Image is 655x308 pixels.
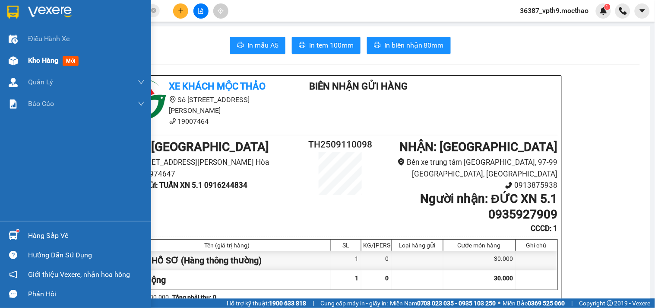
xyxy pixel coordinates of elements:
[169,118,176,125] span: phone
[169,81,266,92] b: Xe khách Mộc Thảo
[639,7,646,15] span: caret-down
[101,37,189,49] div: 0935927909
[101,7,189,27] div: [GEOGRAPHIC_DATA]
[9,290,17,298] span: message
[364,242,389,249] div: KG/[PERSON_NAME]
[320,298,388,308] span: Cung cấp máy in - giấy in:
[123,94,284,116] li: Số [STREET_ADDRESS][PERSON_NAME]
[635,3,650,19] button: caret-down
[124,251,331,270] div: 1 TẬP HỒ SƠ (Hàng thông thường)
[333,242,359,249] div: SL
[123,181,248,189] b: Người gửi : TUẤN XN 5.1 0916244834
[138,100,145,107] span: down
[518,242,555,249] div: Ghi chú
[123,116,284,127] li: 19007464
[138,79,145,86] span: down
[28,249,145,262] div: Hướng dẫn sử dụng
[446,242,513,249] div: Cước món hàng
[367,37,451,54] button: printerIn biên nhận 80mm
[417,300,496,307] strong: 0708 023 035 - 0935 103 250
[398,158,405,166] span: environment
[227,298,306,308] span: Hỗ trợ kỹ thuật:
[213,3,228,19] button: aim
[607,300,613,306] span: copyright
[28,269,130,280] span: Giới thiệu Vexere, nhận hoa hồng
[101,7,122,16] span: Nhận:
[331,251,361,270] div: 1
[123,140,269,154] b: GỬI : [GEOGRAPHIC_DATA]
[237,42,244,50] span: printer
[151,8,156,13] span: close-circle
[101,27,189,37] div: ĐỨC XN 5.1
[28,98,54,109] span: Báo cáo
[619,7,627,15] img: phone-icon
[513,5,596,16] span: 36387_vpth9.mocthao
[361,251,392,270] div: 0
[374,42,381,50] span: printer
[606,4,609,10] span: 1
[247,40,278,51] span: In mẫu A5
[443,251,516,270] div: 30.000
[9,231,18,240] img: warehouse-icon
[28,288,145,301] div: Phản hồi
[394,242,441,249] div: Loại hàng gửi
[28,229,145,242] div: Hàng sắp về
[193,3,209,19] button: file-add
[377,157,557,180] li: Bến xe trung tâm [GEOGRAPHIC_DATA], 97-99 [GEOGRAPHIC_DATA], [GEOGRAPHIC_DATA]
[123,168,304,180] li: 0914974647
[498,302,501,305] span: ⚪️
[572,298,573,308] span: |
[9,78,18,87] img: warehouse-icon
[7,37,95,49] div: 0916244834
[604,4,611,10] sup: 1
[269,300,306,307] strong: 1900 633 818
[173,3,188,19] button: plus
[420,192,557,221] b: Người nhận : ĐỨC XN 5.1 0935927909
[28,77,53,87] span: Quản Lý
[123,157,304,168] li: [STREET_ADDRESS][PERSON_NAME] Hòa
[505,182,513,189] span: phone
[399,140,557,154] b: NHẬN : [GEOGRAPHIC_DATA]
[7,27,95,37] div: TUẤN XN 5.1
[178,8,184,14] span: plus
[173,294,217,301] b: Tổng phải thu: 0
[126,242,329,249] div: Tên (giá trị hàng)
[9,251,17,259] span: question-circle
[355,275,359,282] span: 1
[386,275,389,282] span: 0
[309,40,354,51] span: In tem 100mm
[9,99,18,109] img: solution-icon
[292,37,361,54] button: printerIn tem 100mm
[299,42,306,50] span: printer
[63,56,79,66] span: mới
[384,40,444,51] span: In biên nhận 80mm
[169,96,176,103] span: environment
[198,8,204,14] span: file-add
[7,7,95,27] div: [GEOGRAPHIC_DATA]
[313,298,314,308] span: |
[377,180,557,191] li: 0913875938
[28,56,58,64] span: Kho hàng
[9,56,18,65] img: warehouse-icon
[151,7,156,15] span: close-circle
[16,230,19,232] sup: 1
[600,7,608,15] img: icon-new-feature
[28,33,70,44] span: Điều hành xe
[528,300,565,307] strong: 0369 525 060
[101,49,189,60] div: 1
[7,7,21,16] span: Gửi:
[390,298,496,308] span: Miền Nam
[9,270,17,279] span: notification
[218,8,224,14] span: aim
[531,224,557,233] b: CCCD : 1
[494,275,513,282] span: 30.000
[7,6,19,19] img: logo-vxr
[304,138,377,152] h2: TH2509110098
[503,298,565,308] span: Miền Bắc
[310,81,408,92] b: Biên Nhận Gửi Hàng
[9,35,18,44] img: warehouse-icon
[230,37,285,54] button: printerIn mẫu A5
